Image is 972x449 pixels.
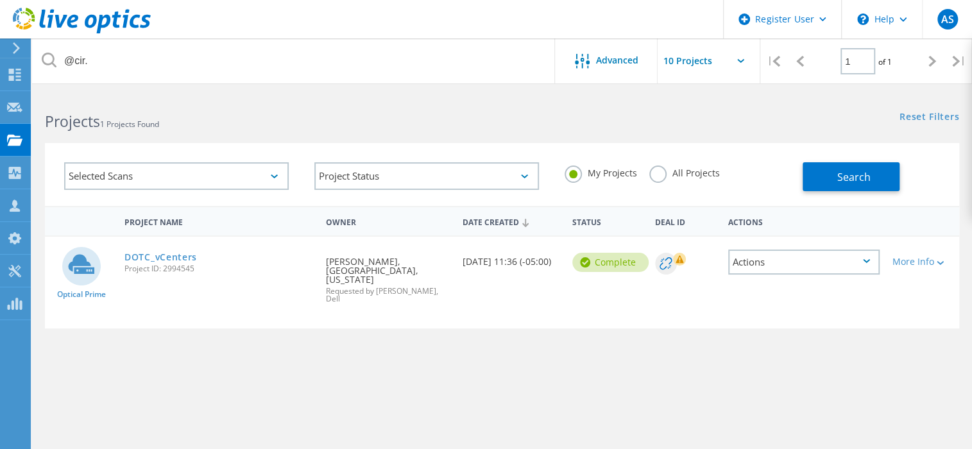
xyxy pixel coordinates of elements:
div: Selected Scans [64,162,289,190]
b: Projects [45,111,100,131]
div: Date Created [456,209,566,233]
div: Complete [572,253,649,272]
label: My Projects [565,165,636,178]
a: Reset Filters [900,112,959,123]
button: Search [803,162,900,191]
input: Search projects by name, owner, ID, company, etc [32,38,556,83]
div: [PERSON_NAME], [GEOGRAPHIC_DATA], [US_STATE] [320,237,457,316]
div: Project Status [314,162,539,190]
span: Optical Prime [57,291,106,298]
svg: \n [857,13,869,25]
a: Live Optics Dashboard [13,27,151,36]
div: Status [566,209,648,233]
div: More Info [892,257,953,266]
label: All Projects [649,165,719,178]
span: AS [941,14,953,24]
span: Requested by [PERSON_NAME], Dell [326,287,450,303]
div: Owner [320,209,457,233]
a: DOTC_vCenters [124,253,197,262]
span: Project ID: 2994545 [124,265,313,273]
span: 1 Projects Found [100,119,159,130]
div: Deal Id [649,209,722,233]
div: | [760,38,787,84]
span: Advanced [596,56,638,65]
div: Actions [722,209,887,233]
div: Actions [728,250,880,275]
span: Search [837,170,870,184]
span: of 1 [878,56,892,67]
div: Project Name [118,209,320,233]
div: | [946,38,972,84]
div: [DATE] 11:36 (-05:00) [456,237,566,279]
